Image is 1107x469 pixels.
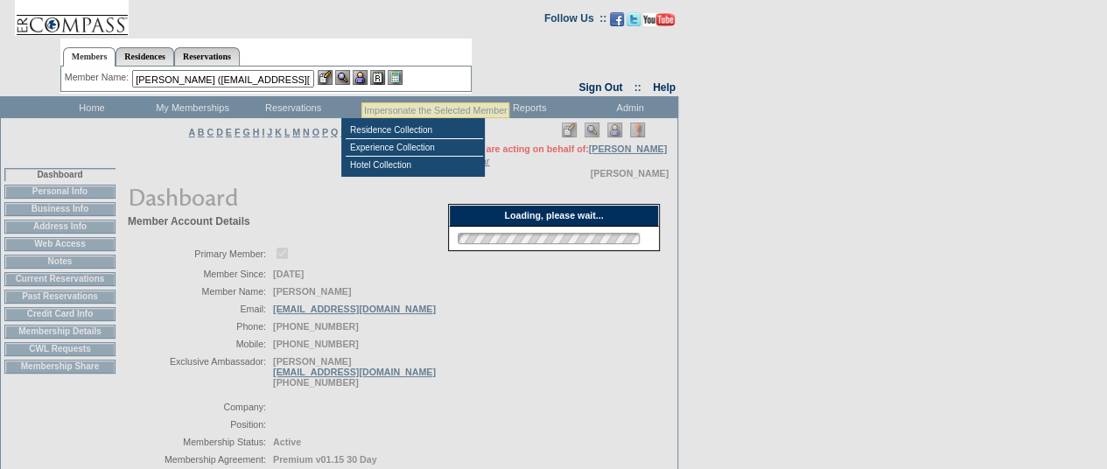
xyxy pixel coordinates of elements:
span: :: [634,81,641,94]
img: Subscribe to our YouTube Channel [643,13,675,26]
img: Follow us on Twitter [627,12,641,26]
td: Residence Collection [346,122,483,139]
img: Reservations [370,70,385,85]
img: View [335,70,350,85]
div: Loading, please wait... [449,205,659,227]
img: Impersonate [353,70,368,85]
a: Reservations [174,47,240,66]
img: b_edit.gif [318,70,333,85]
td: Experience Collection [346,139,483,157]
img: b_calculator.gif [388,70,403,85]
td: Hotel Collection [346,157,483,173]
a: Become our fan on Facebook [610,17,624,28]
img: Become our fan on Facebook [610,12,624,26]
a: Residences [116,47,174,66]
td: Follow Us :: [544,10,606,31]
a: Help [653,81,676,94]
a: Follow us on Twitter [627,17,641,28]
img: loading.gif [452,230,645,247]
div: Member Name: [65,70,132,85]
a: Sign Out [578,81,622,94]
a: Members [63,47,116,66]
a: Subscribe to our YouTube Channel [643,17,675,28]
